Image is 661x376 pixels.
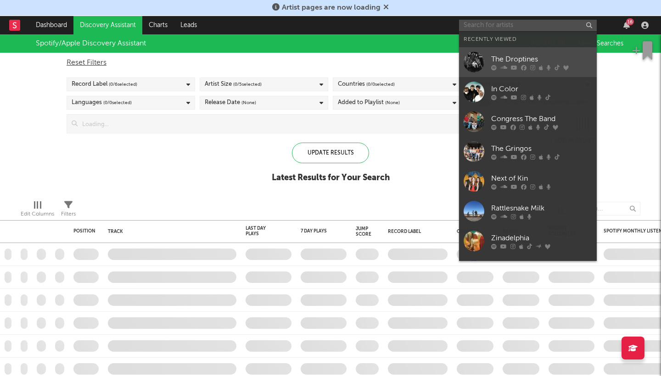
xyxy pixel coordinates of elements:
div: Artist Size [205,79,262,90]
div: Record Label [72,79,137,90]
div: The Droptines [491,54,592,65]
button: 16 [623,22,630,29]
a: Dashboard [29,16,73,34]
div: The Gringos [491,143,592,154]
div: Rattlesnake Milk [491,203,592,214]
a: Charts [142,16,174,34]
a: In Color [459,77,597,107]
div: Record Label [388,229,443,234]
span: ( 0 / 6 selected) [109,79,137,90]
div: Jump Score [356,226,371,237]
div: Recently Viewed [464,34,592,45]
div: 7 Day Plays [301,228,333,234]
div: Countries [338,79,395,90]
div: Position [73,228,95,234]
a: The Gringos [459,137,597,166]
div: Filters [61,197,76,224]
div: Track [108,229,232,234]
div: Update Results [292,143,369,163]
button: Saved Searches [575,40,625,47]
input: Loading... [78,115,571,133]
span: ( 0 / 5 selected) [233,79,262,90]
span: Dismiss [383,4,389,11]
div: Last Day Plays [246,226,278,237]
div: In Color [491,83,592,94]
span: ( 0 / 0 selected) [366,79,395,90]
span: Artist pages are now loading [282,4,381,11]
input: Search... [571,202,640,216]
div: Zinadelphia [491,232,592,243]
a: The Droptines [459,47,597,77]
a: Next of Kin [459,166,597,196]
div: Country [457,229,489,234]
div: Reset Filters [67,57,594,68]
div: 16 [626,18,634,25]
div: Edit Columns [21,209,54,220]
span: ( 0 / 0 selected) [103,97,132,108]
div: Edit Columns [21,197,54,224]
div: Congress The Band [491,113,592,124]
a: Zinadelphia [459,226,597,256]
div: Release Date [205,97,256,108]
span: Saved Searches [577,40,625,47]
div: Next of Kin [491,173,592,184]
input: Search for artists [459,20,597,31]
a: Congress The Band [459,107,597,137]
div: Spotify/Apple Discovery Assistant [36,38,146,49]
div: Latest Results for Your Search [272,172,390,183]
a: Discovery Assistant [73,16,142,34]
span: (None) [241,97,256,108]
div: Languages [72,97,132,108]
span: (None) [385,97,400,108]
div: Filters [61,209,76,220]
div: Added to Playlist [338,97,400,108]
a: Leads [174,16,203,34]
a: Rattlesnake Milk [459,196,597,226]
a: Edgehill [459,256,597,286]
